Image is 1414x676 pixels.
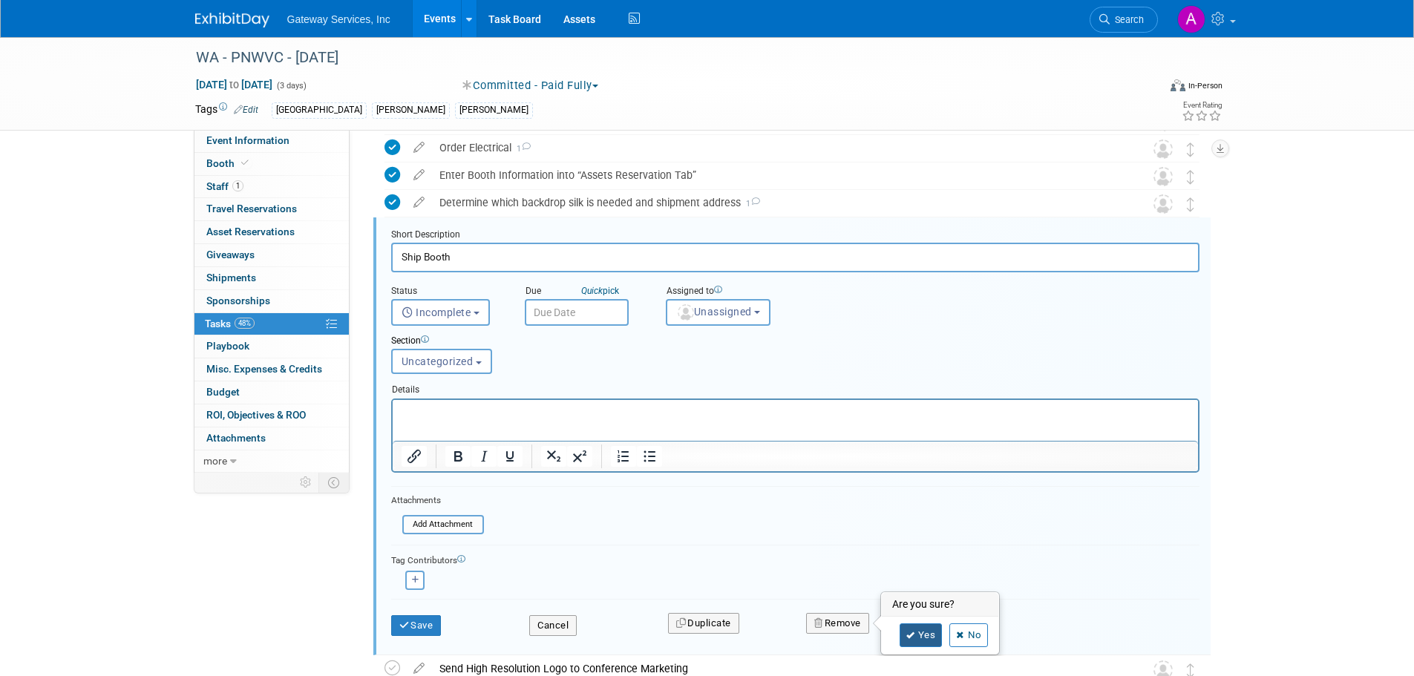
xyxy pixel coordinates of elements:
[206,226,295,237] span: Asset Reservations
[578,285,622,297] a: Quickpick
[1182,102,1222,109] div: Event Rating
[393,400,1198,441] iframe: Rich Text Area
[882,593,999,617] h3: Are you sure?
[194,450,349,473] a: more
[194,290,349,312] a: Sponsorships
[406,196,432,209] a: edit
[1187,197,1194,211] i: Move task
[402,446,427,467] button: Insert/edit link
[195,13,269,27] img: ExhibitDay
[272,102,367,118] div: [GEOGRAPHIC_DATA]
[1090,7,1158,33] a: Search
[194,176,349,198] a: Staff1
[206,272,256,283] span: Shipments
[206,203,297,214] span: Travel Reservations
[949,623,988,647] a: No
[235,318,255,329] span: 48%
[232,180,243,191] span: 1
[1177,5,1205,33] img: Alyson Evans
[457,78,604,93] button: Committed - Paid Fully
[194,427,349,450] a: Attachments
[293,473,319,492] td: Personalize Event Tab Strip
[471,446,497,467] button: Italic
[1070,77,1223,99] div: Event Format
[529,615,577,636] button: Cancel
[194,198,349,220] a: Travel Reservations
[391,243,1199,272] input: Name of task or a short description
[391,551,1199,567] div: Tag Contributors
[206,386,240,398] span: Budget
[611,446,636,467] button: Numbered list
[391,229,1199,243] div: Short Description
[194,335,349,358] a: Playbook
[1188,80,1222,91] div: In-Person
[900,623,943,647] a: Yes
[391,377,1199,398] div: Details
[1153,167,1173,186] img: Unassigned
[406,141,432,154] a: edit
[432,190,1124,215] div: Determine which backdrop silk is needed and shipment address
[206,157,252,169] span: Booth
[206,180,243,192] span: Staff
[287,13,390,25] span: Gateway Services, Inc
[676,306,752,318] span: Unassigned
[1171,79,1185,91] img: Format-Inperson.png
[391,285,503,299] div: Status
[227,79,241,91] span: to
[391,299,490,326] button: Incomplete
[1187,142,1194,157] i: Move task
[406,662,432,675] a: edit
[806,613,869,634] button: Remove
[445,446,471,467] button: Bold
[455,102,533,118] div: [PERSON_NAME]
[637,446,662,467] button: Bullet list
[318,473,349,492] td: Toggle Event Tabs
[234,105,258,115] a: Edit
[195,78,273,91] span: [DATE] [DATE]
[195,102,258,119] td: Tags
[432,135,1124,160] div: Order Electrical
[741,199,760,209] span: 1
[194,267,349,289] a: Shipments
[666,299,771,326] button: Unassigned
[391,615,442,636] button: Save
[567,446,592,467] button: Superscript
[194,130,349,152] a: Event Information
[666,285,851,299] div: Assigned to
[402,355,474,367] span: Uncategorized
[1153,140,1173,159] img: Unassigned
[194,244,349,266] a: Giveaways
[525,299,629,326] input: Due Date
[391,494,484,507] div: Attachments
[205,318,255,329] span: Tasks
[194,381,349,404] a: Budget
[191,45,1136,71] div: WA - PNWVC - [DATE]
[668,613,739,634] button: Duplicate
[206,340,249,352] span: Playbook
[206,295,270,306] span: Sponsorships
[206,409,306,421] span: ROI, Objectives & ROO
[194,153,349,175] a: Booth
[406,168,432,182] a: edit
[203,455,227,467] span: more
[206,134,289,146] span: Event Information
[206,363,322,375] span: Misc. Expenses & Credits
[1153,194,1173,214] img: Unassigned
[525,285,644,299] div: Due
[372,102,450,118] div: [PERSON_NAME]
[402,306,471,318] span: Incomplete
[391,349,492,374] button: Uncategorized
[194,358,349,381] a: Misc. Expenses & Credits
[194,221,349,243] a: Asset Reservations
[194,404,349,427] a: ROI, Objectives & ROO
[194,313,349,335] a: Tasks48%
[1187,170,1194,184] i: Move task
[432,163,1124,188] div: Enter Booth Information into “Assets Reservation Tab”
[581,286,603,296] i: Quick
[206,249,255,260] span: Giveaways
[497,446,523,467] button: Underline
[511,144,531,154] span: 1
[206,432,266,444] span: Attachments
[391,335,1130,349] div: Section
